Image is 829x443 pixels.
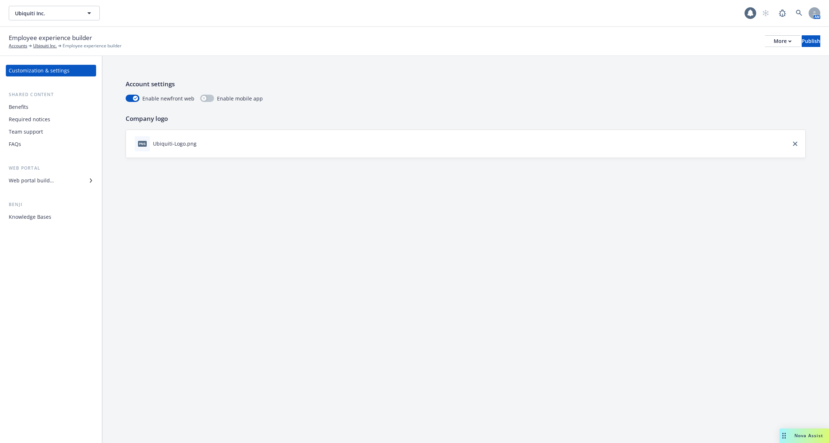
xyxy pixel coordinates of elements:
div: Customization & settings [9,65,70,76]
a: close [791,139,800,148]
div: Drag to move [779,428,789,443]
div: Web portal builder [9,175,54,186]
a: Knowledge Bases [6,211,96,223]
div: Benji [6,201,96,208]
a: Accounts [9,43,27,49]
div: Ubiquiti-Logo.png [153,140,197,147]
div: Shared content [6,91,96,98]
span: png [138,141,147,146]
a: Customization & settings [6,65,96,76]
button: download file [200,140,205,147]
a: Ubiquiti Inc. [33,43,57,49]
a: Web portal builder [6,175,96,186]
a: Required notices [6,114,96,125]
a: FAQs [6,138,96,150]
a: Search [792,6,806,20]
div: Team support [9,126,43,138]
a: Start snowing [758,6,773,20]
span: Employee experience builder [63,43,122,49]
p: Company logo [126,114,806,123]
span: Employee experience builder [9,33,92,43]
span: Nova Assist [794,432,823,439]
div: Publish [802,36,820,47]
span: Enable mobile app [217,95,263,102]
a: Report a Bug [775,6,790,20]
span: Ubiquiti Inc. [15,9,78,17]
span: Enable newfront web [142,95,194,102]
button: More [765,35,800,47]
button: Ubiquiti Inc. [9,6,100,20]
button: Publish [802,35,820,47]
button: Nova Assist [779,428,829,443]
div: More [774,36,792,47]
a: Team support [6,126,96,138]
div: FAQs [9,138,21,150]
p: Account settings [126,79,806,89]
div: Benefits [9,101,28,113]
div: Web portal [6,165,96,172]
div: Required notices [9,114,50,125]
a: Benefits [6,101,96,113]
div: Knowledge Bases [9,211,51,223]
